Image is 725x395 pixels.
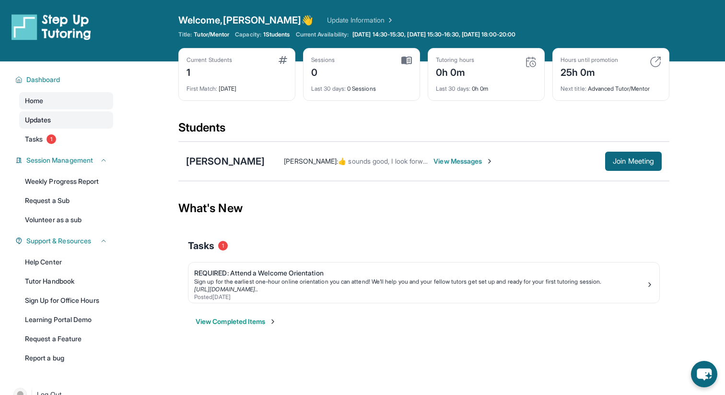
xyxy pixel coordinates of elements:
div: 0 Sessions [311,79,412,93]
span: Title: [178,31,192,38]
button: Dashboard [23,75,107,84]
div: Students [178,120,669,141]
div: What's New [178,187,669,229]
span: Dashboard [26,75,60,84]
span: 1 Students [263,31,290,38]
div: 25h 0m [561,64,618,79]
a: Help Center [19,253,113,271]
span: Welcome, [PERSON_NAME] 👋 [178,13,314,27]
a: Update Information [327,15,394,25]
a: Weekly Progress Report [19,173,113,190]
a: [URL][DOMAIN_NAME].. [194,286,258,293]
div: REQUIRED: Attend a Welcome Orientation [194,268,646,278]
span: 1 [218,241,228,251]
button: Join Meeting [605,152,662,171]
span: Tasks [188,239,214,252]
a: [DATE] 14:30-15:30, [DATE] 15:30-16:30, [DATE] 18:00-20:00 [351,31,517,38]
div: Hours until promotion [561,56,618,64]
div: [PERSON_NAME] [186,155,265,168]
div: Advanced Tutor/Mentor [561,79,661,93]
span: Next title : [561,85,586,92]
img: logo [12,13,91,40]
a: Tutor Handbook [19,273,113,290]
button: chat-button [691,361,717,387]
div: 0 [311,64,335,79]
a: Report a bug [19,349,113,367]
span: 👍 sounds good, I look forward to meeting her! [338,157,480,165]
a: REQUIRED: Attend a Welcome OrientationSign up for the earliest one-hour online orientation you ca... [188,263,659,303]
img: Chevron Right [385,15,394,25]
span: Current Availability: [296,31,349,38]
a: Tasks1 [19,131,113,148]
div: Sessions [311,56,335,64]
span: Session Management [26,156,93,165]
span: Tutor/Mentor [194,31,229,38]
a: Request a Feature [19,330,113,347]
div: 0h 0m [436,79,537,93]
span: [DATE] 14:30-15:30, [DATE] 15:30-16:30, [DATE] 18:00-20:00 [352,31,515,38]
span: Updates [25,115,51,125]
div: 0h 0m [436,64,474,79]
button: View Completed Items [196,317,277,326]
div: 1 [187,64,232,79]
div: Current Students [187,56,232,64]
span: First Match : [187,85,217,92]
span: Support & Resources [26,236,91,246]
img: Chevron-Right [486,157,493,165]
span: 1 [47,134,56,144]
button: Session Management [23,156,107,165]
div: Tutoring hours [436,56,474,64]
span: Last 30 days : [436,85,470,92]
img: card [401,56,412,65]
div: Sign up for the earliest one-hour online orientation you can attend! We’ll help you and your fell... [194,278,646,286]
img: card [279,56,287,64]
a: Sign Up for Office Hours [19,292,113,309]
span: Last 30 days : [311,85,346,92]
span: Home [25,96,43,106]
a: Volunteer as a sub [19,211,113,228]
div: [DATE] [187,79,287,93]
img: card [650,56,661,68]
img: card [525,56,537,68]
span: View Messages [433,156,493,166]
a: Updates [19,111,113,129]
span: Tasks [25,134,43,144]
a: Request a Sub [19,192,113,209]
div: Posted [DATE] [194,293,646,301]
span: Join Meeting [613,158,654,164]
button: Support & Resources [23,236,107,246]
a: Learning Portal Demo [19,311,113,328]
a: Home [19,92,113,109]
span: [PERSON_NAME] : [284,157,338,165]
span: Capacity: [235,31,261,38]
